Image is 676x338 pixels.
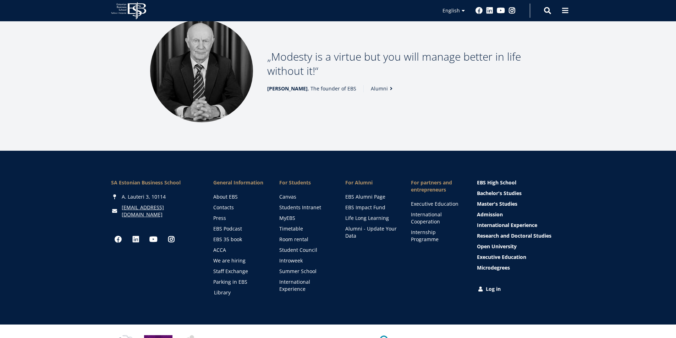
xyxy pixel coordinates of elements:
span: For partners and entrepreneurs [411,179,463,193]
a: Linkedin [129,232,143,246]
img: Madis Habakuk [150,20,253,122]
a: Open University [477,243,565,250]
a: EBS Podcast [213,225,265,232]
span: , The founder of EBS [267,85,356,92]
a: About EBS [213,193,265,200]
a: ACCA [213,246,265,254]
a: Instagram [509,7,516,14]
a: Contacts [213,204,265,211]
div: SA Estonian Business School [111,179,199,186]
a: Facebook [476,7,483,14]
a: International Experience [477,222,565,229]
a: Timetable [279,225,331,232]
a: Alumni [371,85,395,92]
a: Executive Education [411,200,463,207]
a: Students Intranet [279,204,331,211]
a: We are hiring [213,257,265,264]
a: Introweek [279,257,331,264]
a: EBS 35 book [213,236,265,243]
a: Log in [477,286,565,293]
a: Press [213,215,265,222]
a: International Cooperation [411,211,463,225]
a: Research and Doctoral Studies [477,232,565,239]
a: Library [214,289,266,296]
a: Instagram [164,232,178,246]
a: Life Long Learning [345,215,397,222]
a: Youtube [147,232,161,246]
a: Room rental [279,236,331,243]
a: Alumni - Update Your Data [345,225,397,239]
a: EBS High School [477,179,565,186]
a: Internship Programme [411,229,463,243]
a: Staff Exchange [213,268,265,275]
a: [EMAIL_ADDRESS][DOMAIN_NAME] [122,204,199,218]
span: For Alumni [345,179,397,186]
a: Executive Education [477,254,565,261]
a: Youtube [497,7,505,14]
div: A. Lauteri 3, 10114 [111,193,199,200]
p: Modesty is a virtue but you will manage better in life without it! [267,50,526,78]
strong: [PERSON_NAME] [267,85,308,92]
a: Summer School [279,268,331,275]
a: For Students [279,179,331,186]
a: Master's Studies [477,200,565,207]
a: EBS Impact Fund [345,204,397,211]
a: EBS Alumni Page [345,193,397,200]
a: Parking in EBS [213,278,265,286]
a: Student Council [279,246,331,254]
span: General Information [213,179,265,186]
a: Facebook [111,232,125,246]
a: Admission [477,211,565,218]
a: Canvas [279,193,331,200]
a: MyEBS [279,215,331,222]
a: Microdegrees [477,264,565,271]
a: Bachelor's Studies [477,190,565,197]
a: International Experience [279,278,331,293]
a: Linkedin [486,7,493,14]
